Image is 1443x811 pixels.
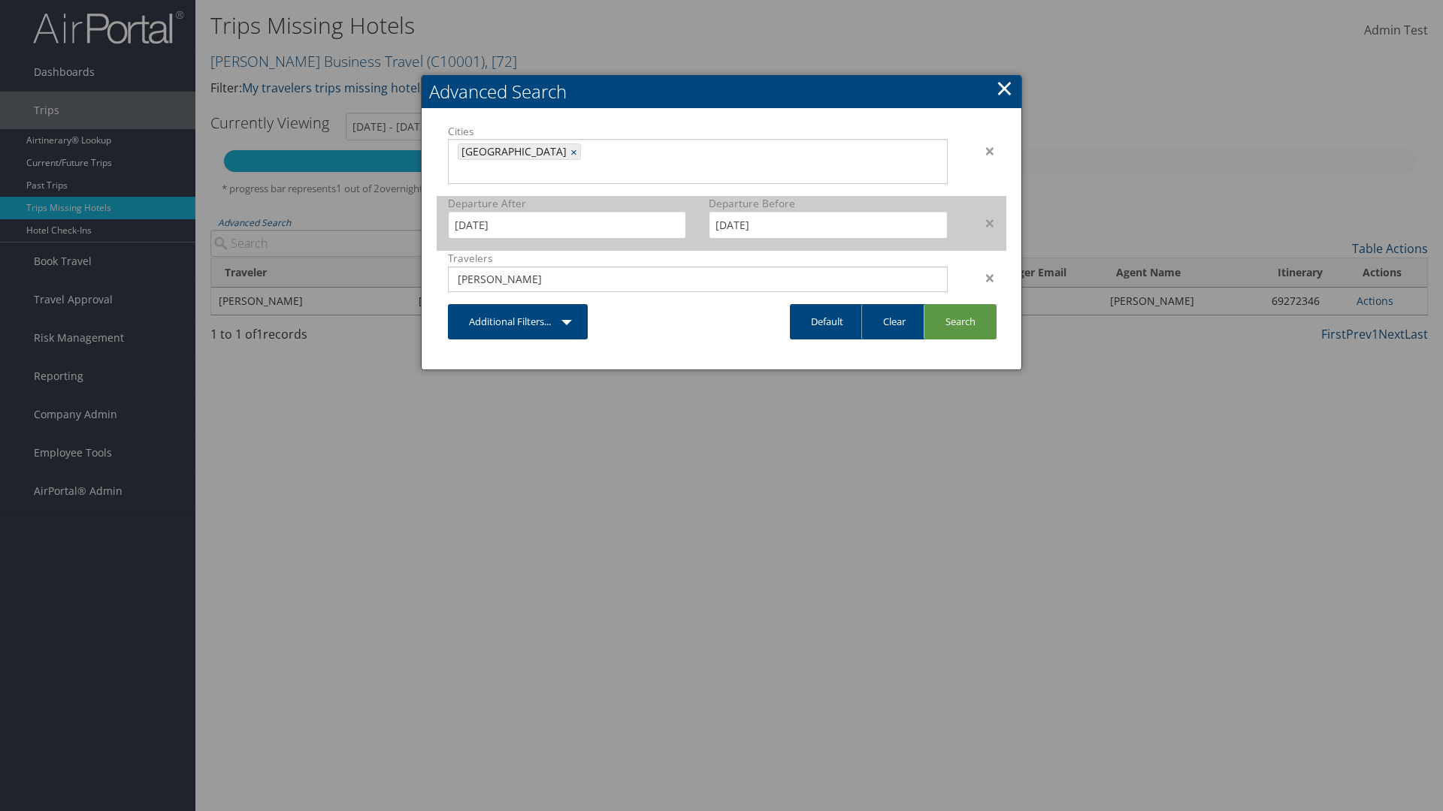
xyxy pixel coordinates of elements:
a: Clear [861,304,927,339]
div: × [959,142,1006,160]
a: Default [790,304,864,339]
label: Departure Before [709,196,947,211]
label: Cities [448,124,948,139]
a: × [570,144,580,159]
span: [GEOGRAPHIC_DATA] [458,144,567,159]
div: × [959,269,1006,287]
label: Travelers [448,251,948,266]
h2: Advanced Search [422,75,1021,108]
label: Departure After [448,196,686,211]
a: Search [924,304,997,339]
a: Additional Filters... [448,304,588,339]
div: × [959,214,1006,232]
a: Close [996,73,1013,103]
